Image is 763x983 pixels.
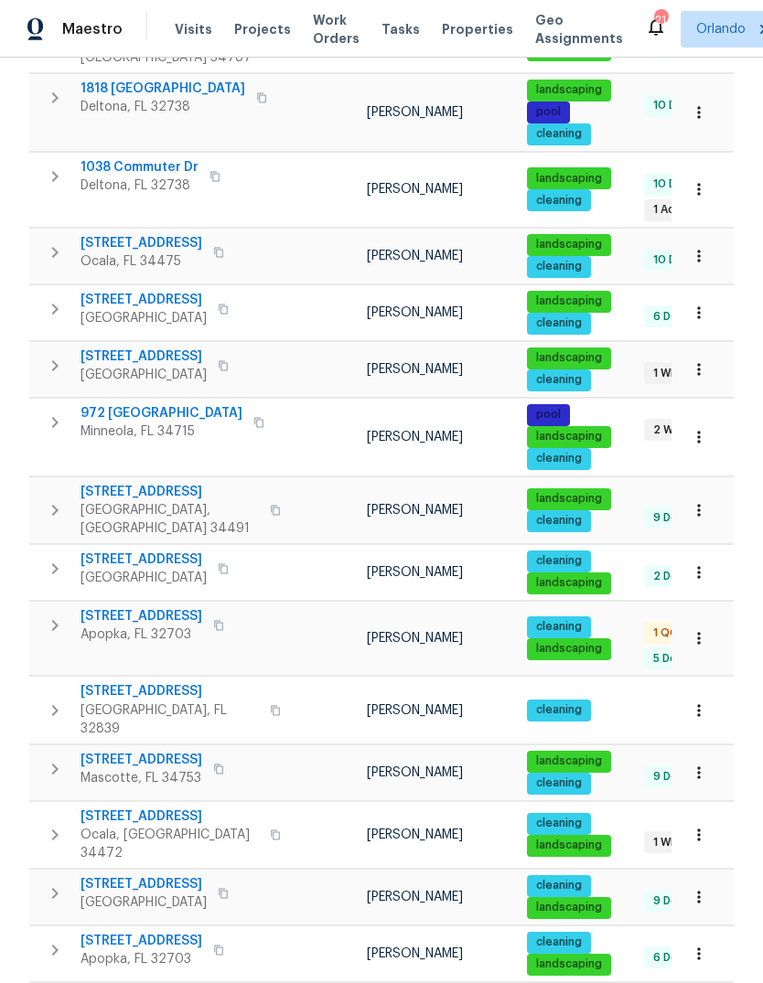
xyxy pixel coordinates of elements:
span: 9 Done [646,769,699,785]
span: [GEOGRAPHIC_DATA] [81,366,207,384]
span: 2 Done [646,569,699,584]
span: [PERSON_NAME] [367,431,463,443]
span: landscaping [529,237,609,252]
span: 10 Done [646,98,704,113]
span: pool [529,407,568,422]
span: 1 WIP [646,835,687,850]
span: 10 Done [646,252,704,268]
span: landscaping [529,491,609,507]
span: cleaning [529,619,589,635]
span: cleaning [529,193,589,208]
span: [PERSON_NAME] [367,891,463,903]
span: Properties [442,20,513,38]
span: cleaning [529,126,589,142]
span: Orlando [696,20,746,38]
span: 1818 [GEOGRAPHIC_DATA] [81,80,245,98]
span: 6 Done [646,950,699,966]
span: 1038 Commuter Dr [81,158,199,176]
span: 1 Accepted [646,202,723,218]
span: landscaping [529,900,609,915]
span: landscaping [529,575,609,591]
span: [STREET_ADDRESS] [81,291,207,309]
span: cleaning [529,935,589,950]
span: [PERSON_NAME] [367,632,463,645]
span: [STREET_ADDRESS] [81,234,202,252]
span: [PERSON_NAME] [367,250,463,262]
span: cleaning [529,775,589,791]
span: [GEOGRAPHIC_DATA] [81,893,207,912]
span: [STREET_ADDRESS] [81,932,202,950]
span: [PERSON_NAME] [367,306,463,319]
span: cleaning [529,315,589,331]
span: cleaning [529,553,589,569]
span: landscaping [529,429,609,444]
span: [STREET_ADDRESS] [81,682,259,700]
span: cleaning [529,816,589,831]
span: [STREET_ADDRESS] [81,875,207,893]
span: 1 WIP [646,366,687,381]
span: cleaning [529,372,589,388]
span: Ocala, FL 34475 [81,252,202,271]
span: [STREET_ADDRESS] [81,550,207,569]
span: 972 [GEOGRAPHIC_DATA] [81,404,242,422]
span: [PERSON_NAME] [367,766,463,779]
span: Geo Assignments [535,11,623,48]
span: [GEOGRAPHIC_DATA] [81,569,207,587]
span: cleaning [529,513,589,529]
span: Apopka, FL 32703 [81,625,202,644]
span: [STREET_ADDRESS] [81,607,202,625]
span: landscaping [529,294,609,309]
span: Projects [234,20,291,38]
span: cleaning [529,451,589,466]
div: 21 [654,11,667,29]
span: landscaping [529,641,609,657]
span: Minneola, FL 34715 [81,422,242,441]
span: [STREET_ADDRESS] [81,751,202,769]
span: 2 WIP [646,422,690,438]
span: [PERSON_NAME] [367,183,463,196]
span: Work Orders [313,11,360,48]
span: 9 Done [646,893,699,909]
span: 1 QC [646,625,685,641]
span: pool [529,104,568,120]
span: Maestro [62,20,123,38]
span: cleaning [529,878,589,893]
span: 6 Done [646,309,699,325]
span: [PERSON_NAME] [367,504,463,517]
span: cleaning [529,259,589,274]
span: Ocala, [GEOGRAPHIC_DATA] 34472 [81,826,259,862]
span: Deltona, FL 32738 [81,98,245,116]
span: landscaping [529,171,609,187]
span: [GEOGRAPHIC_DATA], [GEOGRAPHIC_DATA] 34491 [81,501,259,538]
span: Mascotte, FL 34753 [81,769,202,787]
span: [PERSON_NAME] [367,106,463,119]
span: landscaping [529,838,609,853]
span: [PERSON_NAME] [367,566,463,579]
span: landscaping [529,753,609,769]
span: [PERSON_NAME] [367,947,463,960]
span: [GEOGRAPHIC_DATA] [81,309,207,327]
span: 5 Done [646,651,698,667]
span: Deltona, FL 32738 [81,176,199,195]
span: [PERSON_NAME] [367,363,463,376]
span: landscaping [529,956,609,972]
span: Visits [175,20,212,38]
span: 10 Done [646,176,704,192]
span: [STREET_ADDRESS] [81,347,207,366]
span: Apopka, FL 32703 [81,950,202,968]
span: 9 Done [646,510,699,526]
span: cleaning [529,702,589,718]
span: [STREET_ADDRESS] [81,483,259,501]
span: [STREET_ADDRESS] [81,807,259,826]
span: [PERSON_NAME] [367,828,463,841]
span: Tasks [381,23,420,36]
span: [GEOGRAPHIC_DATA], FL 32839 [81,701,259,738]
span: landscaping [529,350,609,366]
span: landscaping [529,82,609,98]
span: [PERSON_NAME] [367,704,463,717]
